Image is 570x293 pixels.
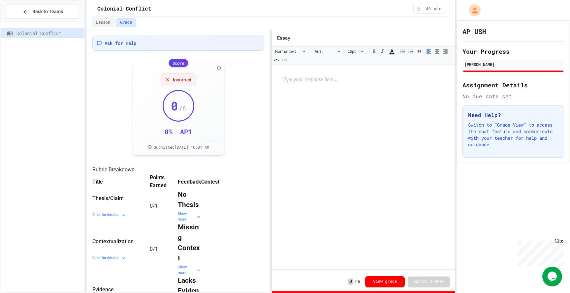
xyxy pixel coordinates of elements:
button: Submit Answer [408,277,450,287]
div: Contextualization [92,237,142,246]
span: Points Earned [150,174,178,190]
span: Submit Answer [413,279,444,284]
span: Feedback [178,178,201,185]
div: No due date set [462,92,564,100]
span: / 1 [153,246,158,252]
button: Quote [415,47,423,55]
span: Title [92,178,103,185]
button: Bullet List [399,47,407,55]
span: Ask for Help [105,40,136,46]
h2: Assignment Details [462,80,564,90]
span: / 1 [153,203,158,209]
iframe: chat widget [542,267,563,286]
h2: Your Progress [462,47,564,56]
strong: Missing Context [178,223,200,262]
div: Click for details [92,212,142,218]
span: 0 [150,203,153,209]
h3: Need Help? [468,111,558,119]
div: • [175,127,177,136]
button: Undo (⌘+Z) [272,56,280,64]
p: Switch to "Grade View" to access the chat feature and communicate with your teacher for help and ... [468,122,558,148]
span: Incorrect [173,76,192,83]
div: AP 1 [180,127,192,136]
div: Normal text [272,47,310,56]
div: Thesis/ClaimClick for details [92,194,142,218]
div: Click for details [92,255,142,261]
button: Numbered List [407,47,415,55]
span: 40 [423,7,433,12]
div: 0 % [165,127,173,136]
div: ContextualizationClick for details [92,237,142,261]
button: Lesson [92,18,114,27]
span: Colonial Conflict [97,5,151,13]
span: / [355,279,357,284]
span: 0 [150,246,153,252]
span: Contest [201,178,219,185]
div: Chat with us now!Close [3,3,46,42]
button: Align Left [425,47,433,55]
span: 0 [348,278,353,285]
strong: No Thesis [178,190,199,209]
button: Grade [116,18,136,27]
div: Thesis/Claim [92,194,142,203]
button: Align Right [441,47,449,55]
div: Show more [178,211,201,222]
button: Align Center [433,47,441,55]
div: [PERSON_NAME] [464,61,562,67]
button: Bold (⌘+B) [370,47,378,55]
div: Arial [312,47,345,56]
span: min [434,7,441,12]
iframe: chat widget [515,238,563,266]
button: Italic (⌘+I) [378,47,386,55]
span: Back to Teams [32,8,63,15]
span: / 6 [179,103,186,113]
span: 0 [171,99,178,112]
div: My Account [462,3,482,18]
span: Submitted [DATE] 10:01 AM [154,144,209,150]
h1: AP USH [462,27,486,36]
div: Show more [178,265,201,276]
h5: Rubric Breakdown [92,166,264,174]
button: View grade [365,276,405,287]
div: 15pt [345,47,368,56]
button: Show more [142,180,145,184]
div: Score [169,59,188,67]
button: Back to Teams [6,5,79,19]
h6: Essay [277,34,290,42]
span: 6 [358,279,360,284]
span: Colonial Conflict [16,30,82,37]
